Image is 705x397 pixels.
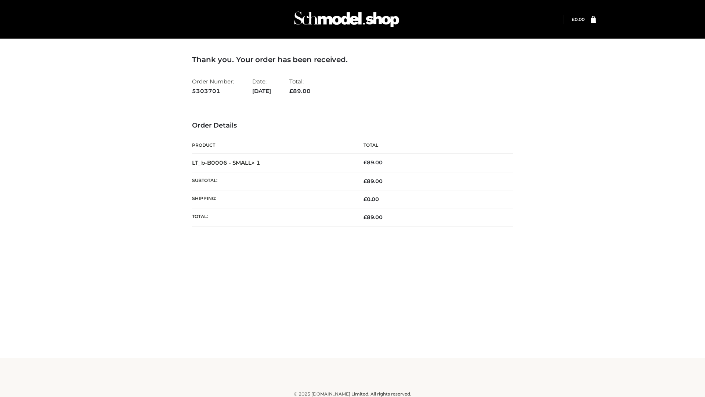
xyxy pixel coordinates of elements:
li: Order Number: [192,75,234,97]
span: £ [572,17,575,22]
span: 89.00 [289,87,311,94]
strong: × 1 [252,159,260,166]
span: £ [364,214,367,221]
h3: Order Details [192,122,513,130]
strong: LT_b-B0006 - SMALL [192,159,260,166]
span: 89.00 [364,214,383,221]
h3: Thank you. Your order has been received. [192,55,513,64]
li: Total: [289,75,311,97]
th: Total: [192,208,352,226]
th: Subtotal: [192,172,352,190]
a: £0.00 [572,17,585,22]
th: Shipping: [192,190,352,208]
span: £ [364,178,367,185]
span: £ [364,159,367,166]
strong: 5303701 [192,86,234,96]
span: £ [289,87,293,94]
span: £ [364,196,367,203]
bdi: 0.00 [572,17,585,22]
th: Total [352,137,513,154]
th: Product [192,137,352,154]
bdi: 0.00 [364,196,379,203]
bdi: 89.00 [364,159,383,166]
strong: [DATE] [252,86,271,96]
span: 89.00 [364,178,383,185]
li: Date: [252,75,271,97]
img: Schmodel Admin 964 [292,5,402,34]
